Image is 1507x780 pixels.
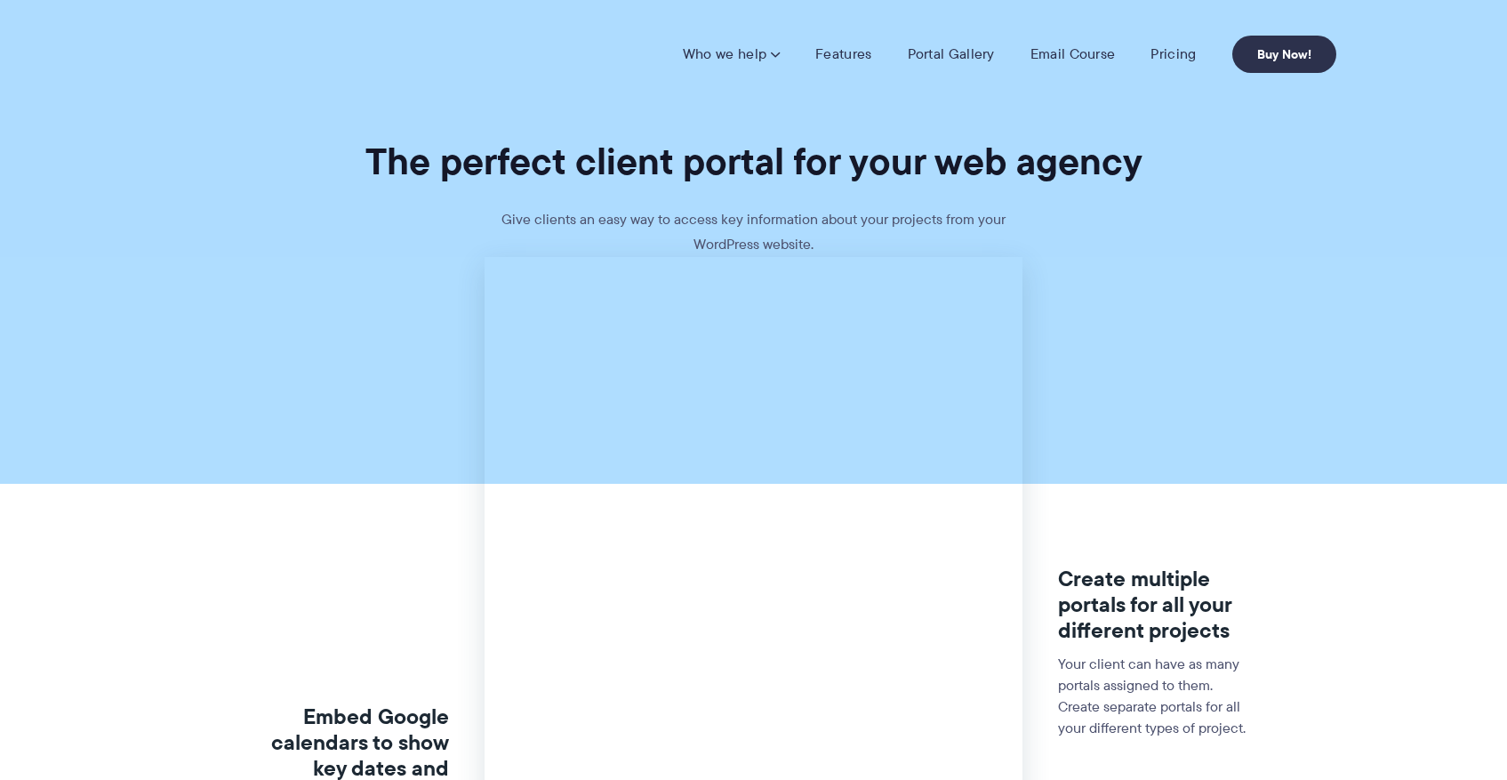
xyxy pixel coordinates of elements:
[1058,567,1253,643] h3: Create multiple portals for all your different projects
[487,207,1021,257] p: Give clients an easy way to access key information about your projects from your WordPress website.
[815,45,871,63] a: Features
[1150,45,1196,63] a: Pricing
[1058,654,1253,739] p: Your client can have as many portals assigned to them. Create separate portals for all your diffe...
[683,45,780,63] a: Who we help
[1232,36,1336,73] a: Buy Now!
[1030,45,1116,63] a: Email Course
[908,45,995,63] a: Portal Gallery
